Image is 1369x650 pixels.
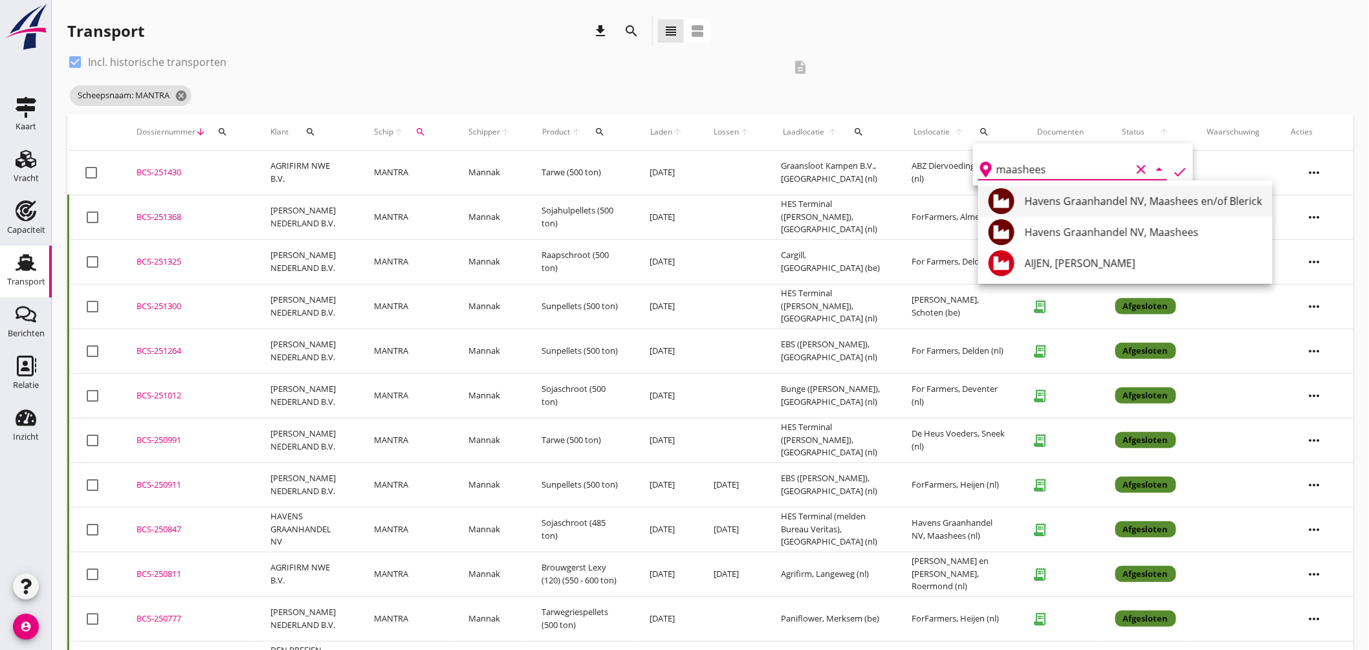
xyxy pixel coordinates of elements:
[137,389,239,402] div: BCS-251012
[663,23,679,39] i: view_headline
[137,300,239,313] div: BCS-251300
[415,127,426,137] i: search
[635,596,699,641] td: [DATE]
[1172,164,1188,180] i: check
[358,552,453,596] td: MANTRA
[358,462,453,507] td: MANTRA
[1027,517,1053,543] i: receipt_long
[1027,472,1053,498] i: receipt_long
[526,418,634,462] td: Tarwe (500 ton)
[853,127,864,137] i: search
[374,126,393,138] span: Schip
[137,211,239,224] div: BCS-251368
[1025,193,1262,209] div: Havens Graanhandel NV, Maashees en/of Blerick
[526,195,634,239] td: Sojahulpellets (500 ton)
[526,507,634,552] td: Sojaschroot (485 ton)
[650,126,673,138] span: Laden
[255,462,358,507] td: [PERSON_NAME] NEDERLAND B.V.
[765,373,897,418] td: Bunge ([PERSON_NAME]), [GEOGRAPHIC_DATA] (nl)
[1115,477,1176,493] div: Afgesloten
[897,239,1022,284] td: For Farmers, Delden (nl)
[980,127,990,137] i: search
[765,151,897,195] td: Graansloot Kampen B.V., [GEOGRAPHIC_DATA] (nl)
[765,195,897,239] td: HES Terminal ([PERSON_NAME]), [GEOGRAPHIC_DATA] (nl)
[1134,162,1149,177] i: clear
[67,21,144,41] div: Transport
[195,127,206,137] i: arrow_downward
[8,329,45,338] div: Berichten
[699,552,766,596] td: [DATE]
[358,284,453,329] td: MANTRA
[1297,556,1333,592] i: more_horiz
[714,126,739,138] span: Lossen
[453,462,526,507] td: Mannak
[526,596,634,641] td: Tarwegriespellets (500 ton)
[1297,244,1333,280] i: more_horiz
[255,373,358,418] td: [PERSON_NAME] NEDERLAND B.V.
[897,151,1022,195] td: ABZ Diervoeding, Nijkerk (nl)
[571,127,582,137] i: arrow_upward
[897,373,1022,418] td: For Farmers, Deventer (nl)
[1027,383,1053,409] i: receipt_long
[137,568,239,581] div: BCS-250811
[765,596,897,641] td: Paniflower, Merksem (be)
[453,596,526,641] td: Mannak
[255,418,358,462] td: [PERSON_NAME] NEDERLAND B.V.
[1115,611,1176,627] div: Afgesloten
[1291,126,1338,138] div: Acties
[1027,294,1053,320] i: receipt_long
[255,552,358,596] td: AGRIFIRM NWE B.V.
[358,373,453,418] td: MANTRA
[255,239,358,284] td: [PERSON_NAME] NEDERLAND B.V.
[137,612,239,625] div: BCS-250777
[699,462,766,507] td: [DATE]
[358,329,453,373] td: MANTRA
[14,174,39,182] div: Vracht
[765,418,897,462] td: HES Terminal ([PERSON_NAME]), [GEOGRAPHIC_DATA] (nl)
[1025,255,1262,271] div: AIJEN, [PERSON_NAME]
[3,3,49,51] img: logo-small.a267ee39.svg
[255,596,358,641] td: [PERSON_NAME] NEDERLAND B.V.
[358,418,453,462] td: MANTRA
[1297,378,1333,414] i: more_horiz
[765,552,897,596] td: Agrifirm, Langeweg (nl)
[1297,288,1333,325] i: more_horiz
[1027,561,1053,587] i: receipt_long
[526,284,634,329] td: Sunpellets (500 ton)
[137,345,239,358] div: BCS-251264
[897,507,1022,552] td: Havens Graanhandel NV, Maashees (nl)
[635,239,699,284] td: [DATE]
[952,127,966,137] i: arrow_upward
[453,284,526,329] td: Mannak
[175,89,188,102] i: cancel
[453,329,526,373] td: Mannak
[526,239,634,284] td: Raapschroot (500 ton)
[453,373,526,418] td: Mannak
[897,284,1022,329] td: [PERSON_NAME], Schoten (be)
[1115,126,1152,138] span: Status
[912,126,952,138] span: Loslocatie
[765,239,897,284] td: Cargill, [GEOGRAPHIC_DATA] (be)
[217,127,228,137] i: search
[453,552,526,596] td: Mannak
[897,195,1022,239] td: ForFarmers, Almelo (nl)
[453,239,526,284] td: Mannak
[1115,387,1176,404] div: Afgesloten
[635,373,699,418] td: [DATE]
[897,462,1022,507] td: ForFarmers, Heijen (nl)
[739,127,750,137] i: arrow_upward
[1297,512,1333,548] i: more_horiz
[358,596,453,641] td: MANTRA
[526,329,634,373] td: Sunpellets (500 ton)
[1025,224,1262,240] div: Havens Graanhandel NV, Maashees
[358,507,453,552] td: MANTRA
[500,127,510,137] i: arrow_upward
[897,418,1022,462] td: De Heus Voeders, Sneek (nl)
[635,507,699,552] td: [DATE]
[255,195,358,239] td: [PERSON_NAME] NEDERLAND B.V.
[1115,566,1176,583] div: Afgesloten
[88,56,226,69] label: Incl. historische transporten
[526,552,634,596] td: Brouwgerst Lexy (120) (550 - 600 ton)
[1297,467,1333,503] i: more_horiz
[593,23,608,39] i: download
